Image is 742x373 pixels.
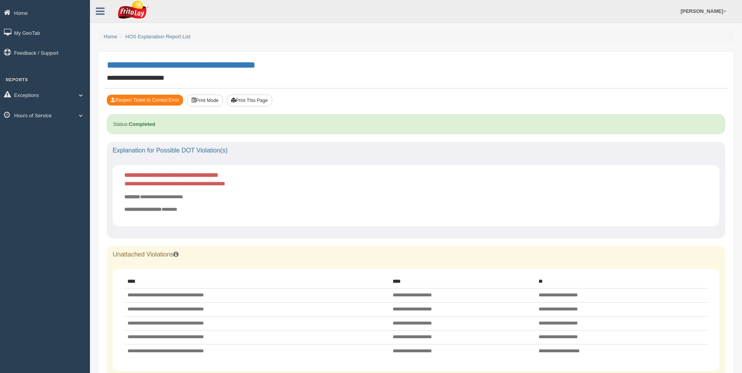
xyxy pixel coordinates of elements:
div: Unattached Violations [107,246,725,263]
button: Print Mode [187,95,223,106]
a: Home [104,34,117,39]
a: HOS Explanation Report List [126,34,190,39]
button: Reopen Ticket [107,95,183,106]
button: Print This Page [227,95,272,106]
div: Explanation for Possible DOT Violation(s) [107,142,725,159]
div: Status: [107,114,725,134]
strong: Completed [129,121,155,127]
